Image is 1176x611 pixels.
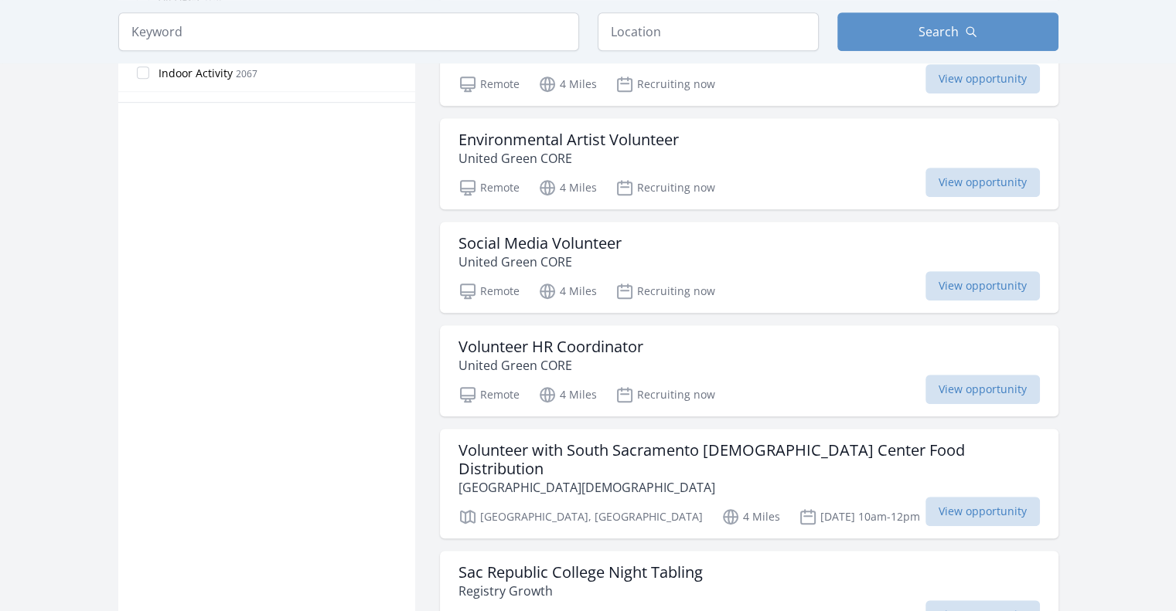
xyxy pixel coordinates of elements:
span: View opportunity [925,168,1040,197]
span: View opportunity [925,64,1040,93]
a: Environmental Artist Volunteer United Green CORE Remote 4 Miles Recruiting now View opportunity [440,118,1058,209]
p: United Green CORE [458,149,679,168]
p: Remote [458,75,520,93]
p: 4 Miles [721,507,780,526]
p: 4 Miles [538,178,597,197]
p: Remote [458,178,520,197]
input: Location [598,12,819,51]
a: Social Media Volunteer United Green CORE Remote 4 Miles Recruiting now View opportunity [440,222,1058,313]
p: Recruiting now [615,282,715,300]
p: Recruiting now [615,385,715,404]
p: Recruiting now [615,178,715,197]
span: Indoor Activity [159,66,233,81]
h3: Social Media Volunteer [458,234,622,253]
input: Keyword [118,12,579,51]
p: 4 Miles [538,282,597,300]
p: United Green CORE [458,253,622,271]
h3: Sac Republic College Night Tabling [458,563,703,582]
h3: Volunteer HR Coordinator [458,338,643,356]
button: Search [837,12,1058,51]
a: Volunteer with South Sacramento [DEMOGRAPHIC_DATA] Center Food Distribution [GEOGRAPHIC_DATA][DEM... [440,429,1058,538]
span: 2067 [236,67,257,80]
p: [GEOGRAPHIC_DATA], [GEOGRAPHIC_DATA] [458,507,703,526]
p: Remote [458,385,520,404]
span: Search [919,22,959,41]
p: Remote [458,282,520,300]
p: 4 Miles [538,75,597,93]
span: View opportunity [925,497,1040,526]
h3: Environmental Artist Volunteer [458,131,679,149]
input: Indoor Activity 2067 [137,66,149,79]
a: Volunteer HR Coordinator United Green CORE Remote 4 Miles Recruiting now View opportunity [440,325,1058,416]
span: View opportunity [925,375,1040,404]
p: 4 Miles [538,385,597,404]
p: [GEOGRAPHIC_DATA][DEMOGRAPHIC_DATA] [458,478,1040,497]
p: Recruiting now [615,75,715,93]
p: Registry Growth [458,582,703,600]
p: [DATE] 10am-12pm [799,507,920,526]
h3: Volunteer with South Sacramento [DEMOGRAPHIC_DATA] Center Food Distribution [458,441,1040,478]
span: View opportunity [925,271,1040,300]
p: United Green CORE [458,356,643,375]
